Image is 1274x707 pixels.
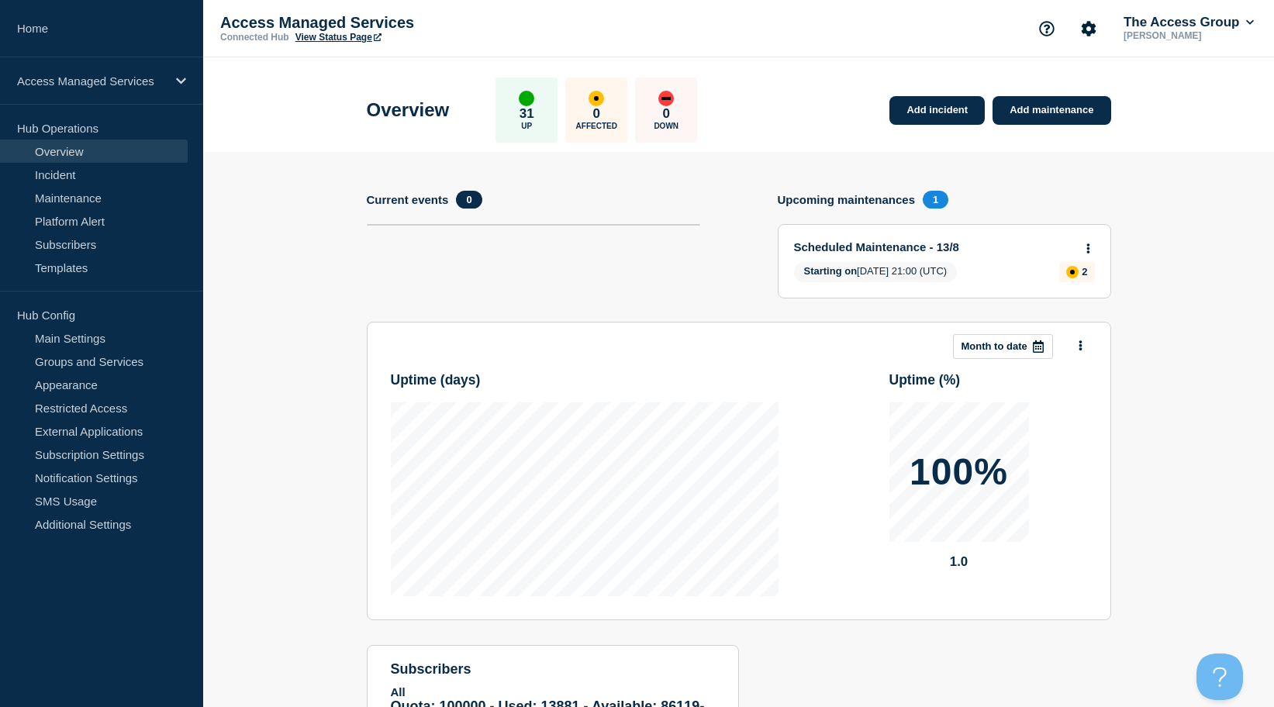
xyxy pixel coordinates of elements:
a: Scheduled Maintenance - 13/8 [794,240,1074,253]
a: View Status Page [295,32,382,43]
button: The Access Group [1120,15,1257,30]
p: Connected Hub [220,32,289,43]
p: 0 [663,106,670,122]
h4: Upcoming maintenances [778,193,916,206]
p: All [391,685,715,698]
p: Month to date [962,340,1027,352]
button: Month to date [953,334,1053,359]
p: 100% [910,454,1008,491]
h3: Uptime ( days ) [391,372,779,388]
div: affected [1066,266,1079,278]
h1: Overview [367,99,450,121]
p: 2 [1082,266,1087,278]
span: Starting on [804,265,858,277]
p: Down [654,122,678,130]
a: Add incident [889,96,985,125]
p: [PERSON_NAME] [1120,30,1257,41]
span: 0 [456,191,482,209]
div: affected [589,91,604,106]
p: 1.0 [889,554,1029,570]
h4: Current events [367,193,449,206]
p: 31 [520,106,534,122]
span: [DATE] 21:00 (UTC) [794,262,958,282]
span: 1 [923,191,948,209]
h4: subscribers [391,661,715,678]
div: up [519,91,534,106]
p: Affected [576,122,617,130]
button: Account settings [1072,12,1105,45]
a: Add maintenance [993,96,1110,125]
button: Support [1031,12,1063,45]
p: Access Managed Services [220,14,530,32]
h3: Uptime ( % ) [889,372,1087,388]
p: Up [521,122,532,130]
iframe: Help Scout Beacon - Open [1196,654,1243,700]
div: down [658,91,674,106]
p: Access Managed Services [17,74,166,88]
p: 0 [593,106,600,122]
